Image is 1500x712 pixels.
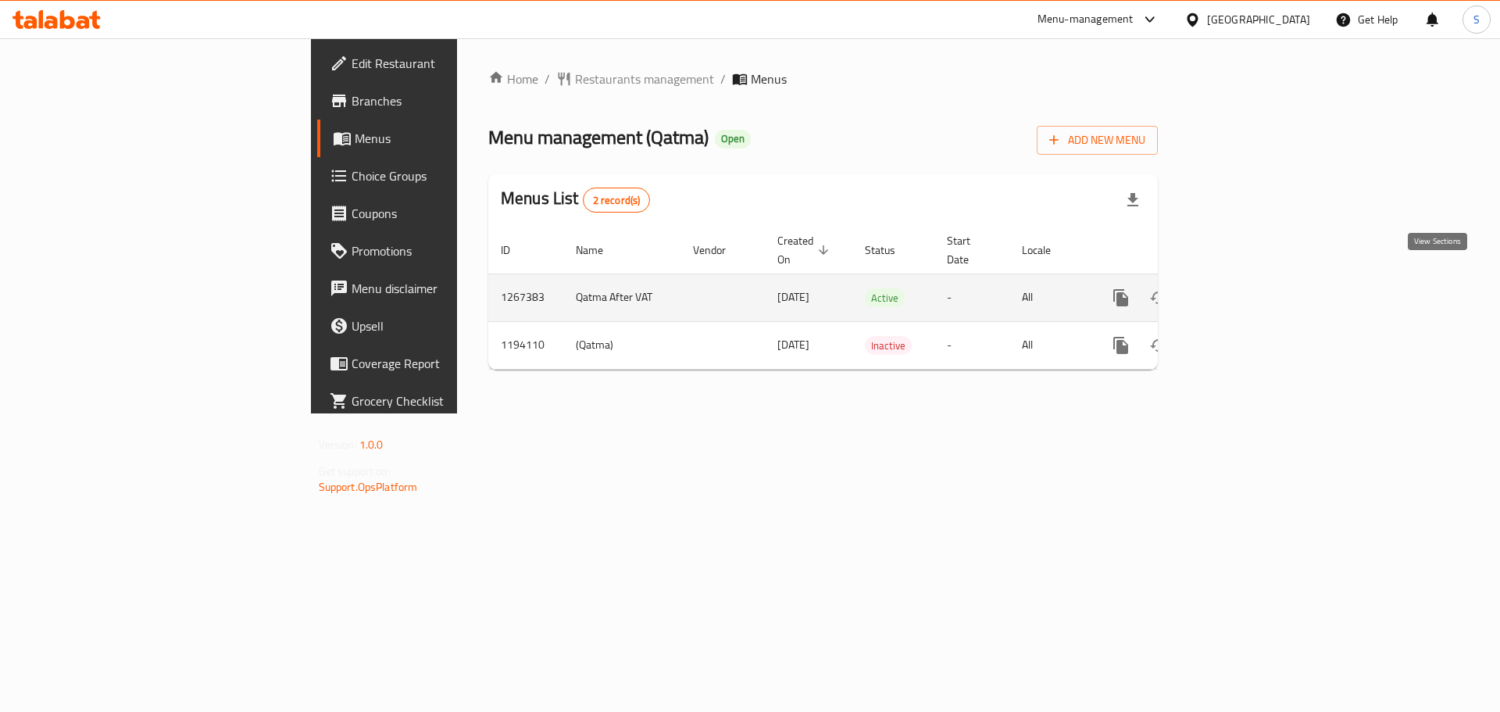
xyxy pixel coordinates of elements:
[720,70,726,88] li: /
[865,336,912,355] div: Inactive
[715,132,751,145] span: Open
[355,129,549,148] span: Menus
[1114,181,1152,219] div: Export file
[501,187,650,213] h2: Menus List
[1102,327,1140,364] button: more
[777,231,834,269] span: Created On
[488,120,709,155] span: Menu management ( Qatma )
[317,82,562,120] a: Branches
[352,54,549,73] span: Edit Restaurant
[865,289,905,307] span: Active
[1037,10,1134,29] div: Menu-management
[947,231,991,269] span: Start Date
[1022,241,1071,259] span: Locale
[1102,279,1140,317] button: more
[319,461,391,481] span: Get support on:
[777,287,809,307] span: [DATE]
[317,195,562,232] a: Coupons
[352,279,549,298] span: Menu disclaimer
[1049,131,1145,150] span: Add New Menu
[583,188,651,213] div: Total records count
[934,274,1009,321] td: -
[352,242,549,260] span: Promotions
[317,345,562,382] a: Coverage Report
[352,204,549,223] span: Coupons
[1009,274,1090,321] td: All
[317,232,562,270] a: Promotions
[934,321,1009,369] td: -
[865,241,916,259] span: Status
[352,354,549,373] span: Coverage Report
[584,193,650,208] span: 2 record(s)
[352,317,549,335] span: Upsell
[352,91,549,110] span: Branches
[317,157,562,195] a: Choice Groups
[693,241,746,259] span: Vendor
[317,270,562,307] a: Menu disclaimer
[563,274,680,321] td: Qatma After VAT
[317,382,562,420] a: Grocery Checklist
[488,70,1158,88] nav: breadcrumb
[1009,321,1090,369] td: All
[1090,227,1265,274] th: Actions
[352,392,549,410] span: Grocery Checklist
[865,288,905,307] div: Active
[715,130,751,148] div: Open
[1473,11,1480,28] span: S
[1140,327,1177,364] button: Change Status
[576,241,623,259] span: Name
[317,45,562,82] a: Edit Restaurant
[1140,279,1177,317] button: Change Status
[359,435,384,455] span: 1.0.0
[563,321,680,369] td: (Qatma)
[317,120,562,157] a: Menus
[501,241,530,259] span: ID
[865,337,912,355] span: Inactive
[319,477,418,497] a: Support.OpsPlatform
[352,166,549,185] span: Choice Groups
[317,307,562,345] a: Upsell
[319,435,357,455] span: Version:
[575,70,714,88] span: Restaurants management
[1207,11,1310,28] div: [GEOGRAPHIC_DATA]
[1037,126,1158,155] button: Add New Menu
[556,70,714,88] a: Restaurants management
[488,227,1265,370] table: enhanced table
[777,335,809,355] span: [DATE]
[751,70,787,88] span: Menus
